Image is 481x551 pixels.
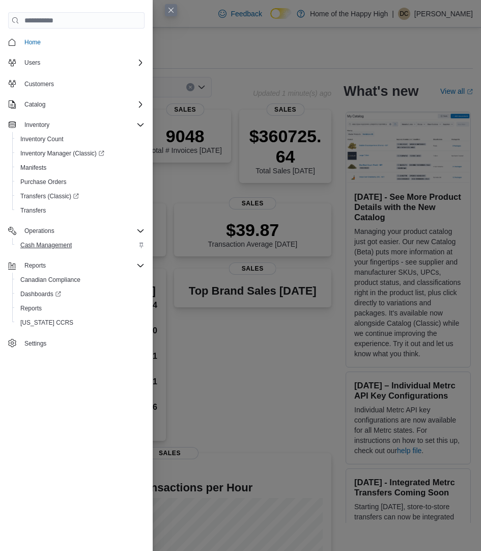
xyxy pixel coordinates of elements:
[20,337,145,350] span: Settings
[4,118,149,132] button: Inventory
[20,259,145,272] span: Reports
[16,317,77,329] a: [US_STATE] CCRS
[4,336,149,351] button: Settings
[4,224,149,238] button: Operations
[24,80,54,88] span: Customers
[12,161,149,175] button: Manifests
[12,316,149,330] button: [US_STATE] CCRS
[20,36,145,48] span: Home
[20,225,145,237] span: Operations
[20,98,49,111] button: Catalog
[16,133,145,145] span: Inventory Count
[24,121,49,129] span: Inventory
[16,302,145,314] span: Reports
[20,304,42,312] span: Reports
[20,57,44,69] button: Users
[20,98,145,111] span: Catalog
[12,203,149,218] button: Transfers
[20,225,59,237] button: Operations
[16,274,84,286] a: Canadian Compliance
[20,57,145,69] span: Users
[16,239,145,251] span: Cash Management
[20,119,53,131] button: Inventory
[8,31,145,353] nav: Complex example
[20,192,79,200] span: Transfers (Classic)
[24,59,40,67] span: Users
[16,204,145,217] span: Transfers
[20,241,72,249] span: Cash Management
[16,147,108,160] a: Inventory Manager (Classic)
[20,319,73,327] span: [US_STATE] CCRS
[12,175,149,189] button: Purchase Orders
[12,132,149,146] button: Inventory Count
[4,56,149,70] button: Users
[24,100,45,109] span: Catalog
[20,206,46,215] span: Transfers
[12,146,149,161] a: Inventory Manager (Classic)
[16,133,68,145] a: Inventory Count
[4,258,149,273] button: Reports
[16,190,83,202] a: Transfers (Classic)
[24,339,46,348] span: Settings
[20,290,61,298] span: Dashboards
[20,77,145,90] span: Customers
[16,190,145,202] span: Transfers (Classic)
[24,227,54,235] span: Operations
[20,135,64,143] span: Inventory Count
[16,302,46,314] a: Reports
[4,35,149,49] button: Home
[12,273,149,287] button: Canadian Compliance
[12,238,149,252] button: Cash Management
[16,176,71,188] a: Purchase Orders
[20,78,58,90] a: Customers
[16,317,145,329] span: Washington CCRS
[16,274,145,286] span: Canadian Compliance
[16,162,145,174] span: Manifests
[20,259,50,272] button: Reports
[16,288,145,300] span: Dashboards
[20,276,80,284] span: Canadian Compliance
[20,36,45,48] a: Home
[16,147,145,160] span: Inventory Manager (Classic)
[16,162,50,174] a: Manifests
[20,119,145,131] span: Inventory
[165,4,177,16] button: Close this dialog
[16,204,50,217] a: Transfers
[16,176,145,188] span: Purchase Orders
[12,189,149,203] a: Transfers (Classic)
[16,239,76,251] a: Cash Management
[20,164,46,172] span: Manifests
[4,76,149,91] button: Customers
[12,287,149,301] a: Dashboards
[12,301,149,316] button: Reports
[16,288,65,300] a: Dashboards
[24,261,46,270] span: Reports
[20,337,50,350] a: Settings
[24,38,41,46] span: Home
[20,178,67,186] span: Purchase Orders
[20,149,104,158] span: Inventory Manager (Classic)
[4,97,149,112] button: Catalog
